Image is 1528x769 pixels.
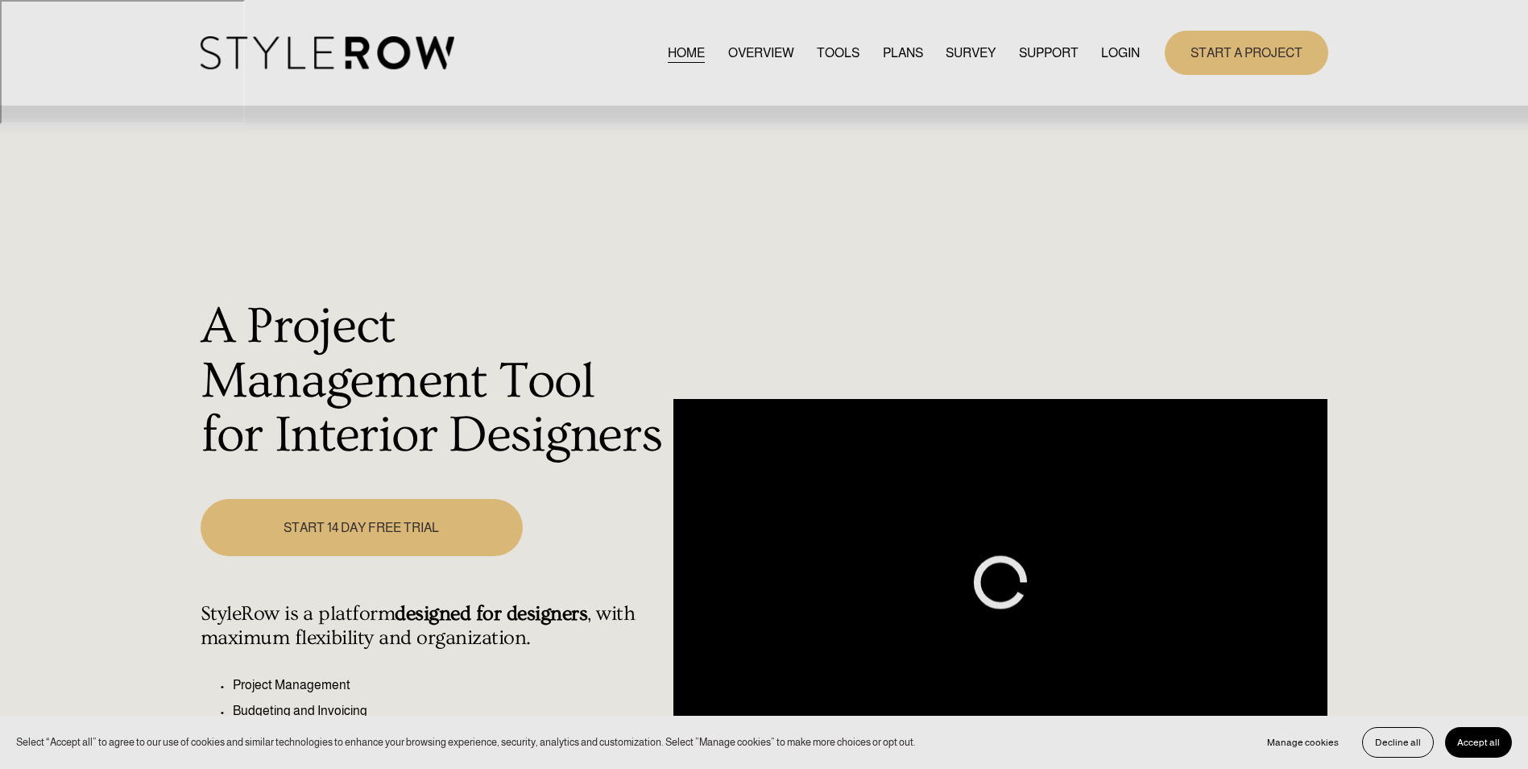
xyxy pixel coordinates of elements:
a: HOME [668,42,705,64]
a: TOOLS [817,42,859,64]
strong: designed for designers [395,602,587,626]
p: Select “Accept all” to agree to our use of cookies and similar technologies to enhance your brows... [16,734,916,750]
span: SUPPORT [1019,44,1079,63]
span: Decline all [1375,737,1421,748]
a: START 14 DAY FREE TRIAL [201,499,523,556]
button: Accept all [1445,727,1512,758]
h1: A Project Management Tool for Interior Designers [201,300,665,463]
a: PLANS [883,42,923,64]
p: Budgeting and Invoicing [233,701,665,721]
a: OVERVIEW [728,42,794,64]
span: Manage cookies [1267,737,1339,748]
a: folder dropdown [1019,42,1079,64]
img: StyleRow [201,36,454,69]
button: Decline all [1362,727,1434,758]
a: SURVEY [946,42,996,64]
span: Accept all [1457,737,1500,748]
button: Manage cookies [1255,727,1351,758]
a: LOGIN [1101,42,1140,64]
h4: StyleRow is a platform , with maximum flexibility and organization. [201,602,665,651]
a: START A PROJECT [1165,31,1328,75]
p: Project Management [233,675,665,695]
